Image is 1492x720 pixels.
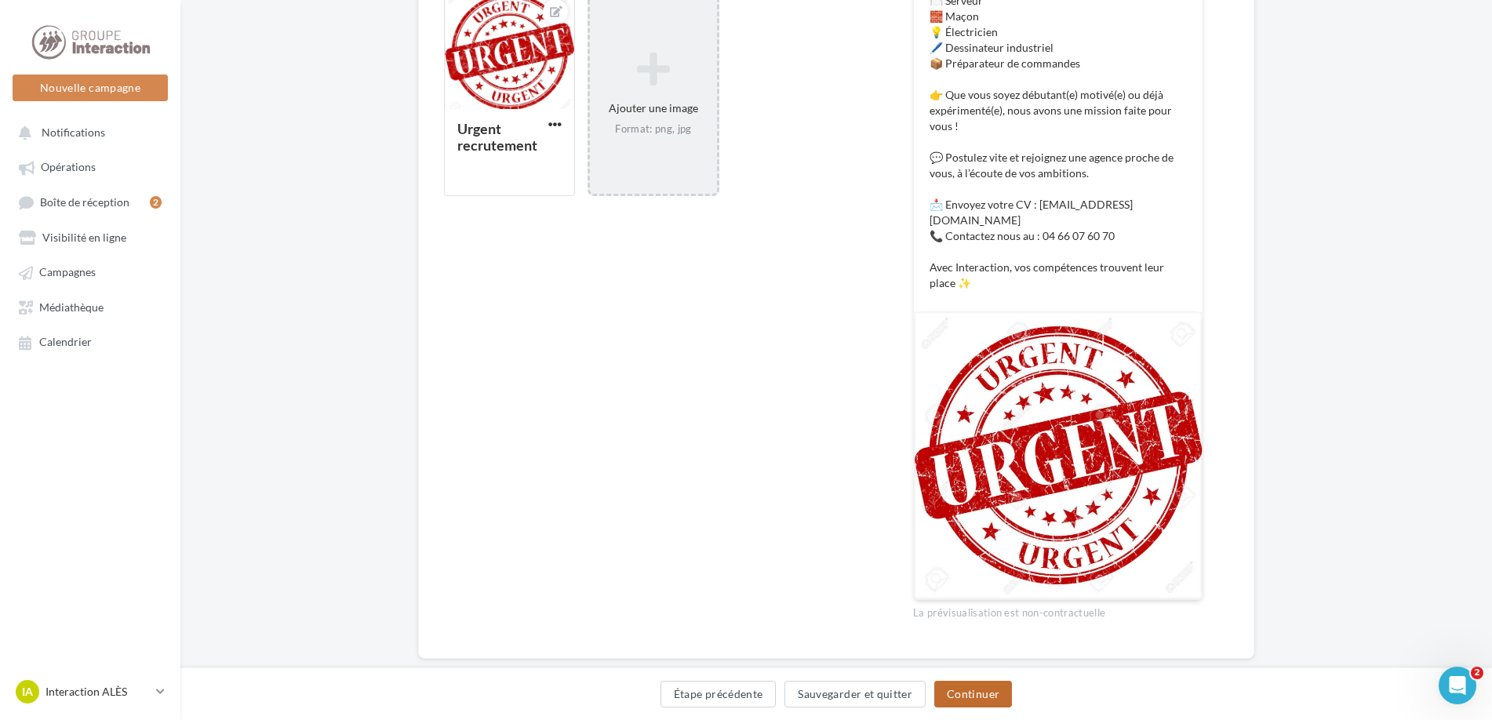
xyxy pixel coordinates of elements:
span: Notifications [42,125,105,139]
a: Opérations [9,152,171,180]
div: La prévisualisation est non-contractuelle [913,600,1203,620]
a: IA Interaction ALÈS [13,677,168,707]
a: Médiathèque [9,293,171,321]
button: Continuer [934,681,1012,707]
a: Visibilité en ligne [9,223,171,251]
span: Visibilité en ligne [42,231,126,244]
a: Boîte de réception2 [9,187,171,216]
a: Calendrier [9,327,171,355]
div: 2 [150,196,162,209]
div: Urgent recrutement [457,120,537,154]
button: Étape précédente [660,681,777,707]
iframe: Intercom live chat [1439,667,1476,704]
span: Médiathèque [39,300,104,314]
span: Boîte de réception [40,195,129,209]
span: Campagnes [39,266,96,279]
button: Sauvegarder et quitter [784,681,926,707]
a: Campagnes [9,257,171,285]
button: Notifications [9,118,165,146]
p: Interaction ALÈS [45,684,150,700]
button: Nouvelle campagne [13,75,168,101]
span: 2 [1471,667,1483,679]
span: IA [22,684,33,700]
span: Opérations [41,161,96,174]
span: Calendrier [39,336,92,349]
